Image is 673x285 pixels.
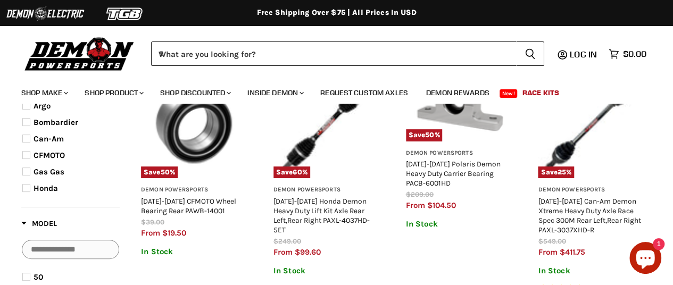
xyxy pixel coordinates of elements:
span: Model [21,219,57,228]
img: 2014-2025 Honda Demon Heavy Duty Lift Kit Axle Rear Left,Rear Right PAXL-4037HD-5ET [273,73,379,179]
span: Save % [273,166,310,178]
inbox-online-store-chat: Shopify online store chat [626,242,664,276]
span: $549.00 [538,237,566,245]
span: Can-Am [34,134,64,144]
img: 2012-2025 Polaris Demon Heavy Duty Carrier Bearing PACB-6001HD [406,73,512,141]
a: Demon Rewards [418,82,497,104]
p: In Stock [141,247,247,256]
a: [DATE]-[DATE] CFMOTO Wheel Bearing Rear PAWB-14001 [141,197,236,215]
span: from [538,247,557,257]
a: Shop Product [77,82,150,104]
span: $249.00 [273,237,301,245]
a: 2011-2022 CFMOTO Wheel Bearing Rear PAWB-14001Save50% [141,73,247,179]
h3: Demon Powersports [538,186,644,194]
img: 2017-2024 Can-Am Demon Xtreme Heavy Duty Axle Race Spec 300M Rear Left,Rear Right PAXL-3037XHD-R [538,73,644,179]
a: 2012-2025 Polaris Demon Heavy Duty Carrier Bearing PACB-6001HDSave50% [406,73,512,141]
span: Save % [141,166,178,178]
span: Save % [406,129,443,141]
p: In Stock [273,266,379,275]
span: Gas Gas [34,167,64,177]
a: Shop Make [13,82,74,104]
a: Log in [565,49,603,59]
p: In Stock [538,266,644,275]
img: 2011-2022 CFMOTO Wheel Bearing Rear PAWB-14001 [141,73,247,179]
img: Demon Powersports [21,35,138,72]
span: $99.60 [295,247,321,257]
a: Race Kits [514,82,567,104]
span: Save % [538,166,574,178]
p: In Stock [406,220,512,229]
span: 50 [425,131,434,139]
a: [DATE]-[DATE] Honda Demon Heavy Duty Lift Kit Axle Rear Left,Rear Right PAXL-4037HD-5ET [273,197,370,234]
span: $411.75 [559,247,585,257]
a: Request Custom Axles [312,82,416,104]
ul: Main menu [13,78,644,104]
span: Argo [34,101,51,111]
span: 50 [34,272,43,282]
span: from [273,247,293,257]
img: Demon Electric Logo 2 [5,4,85,24]
input: Search Options [22,240,119,259]
h3: Demon Powersports [141,186,247,194]
span: $19.50 [162,228,186,238]
span: 25 [558,168,566,176]
h3: Demon Powersports [406,149,512,157]
a: Shop Discounted [152,82,237,104]
input: When autocomplete results are available use up and down arrows to review and enter to select [151,41,516,66]
span: $104.50 [427,200,456,210]
span: from [406,200,425,210]
span: $209.00 [406,190,434,198]
span: $39.00 [141,218,164,226]
a: $0.00 [603,46,652,62]
img: TGB Logo 2 [85,4,165,24]
span: CFMOTO [34,150,65,160]
button: Filter by Model [21,219,57,232]
span: New! [500,89,518,98]
a: Inside Demon [239,82,310,104]
span: Log in [570,49,597,60]
button: Search [516,41,544,66]
span: 60 [293,168,302,176]
a: 2014-2025 Honda Demon Heavy Duty Lift Kit Axle Rear Left,Rear Right PAXL-4037HD-5ETSave60% [273,73,379,179]
span: Bombardier [34,118,78,127]
span: 50 [161,168,170,176]
span: $0.00 [623,49,646,59]
span: Honda [34,183,58,193]
h3: Demon Powersports [273,186,379,194]
a: 2017-2024 Can-Am Demon Xtreme Heavy Duty Axle Race Spec 300M Rear Left,Rear Right PAXL-3037XHD-RS... [538,73,644,179]
a: [DATE]-[DATE] Polaris Demon Heavy Duty Carrier Bearing PACB-6001HD [406,160,501,187]
a: [DATE]-[DATE] Can-Am Demon Xtreme Heavy Duty Axle Race Spec 300M Rear Left,Rear Right PAXL-3037XHD-R [538,197,641,234]
form: Product [151,41,544,66]
span: from [141,228,160,238]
